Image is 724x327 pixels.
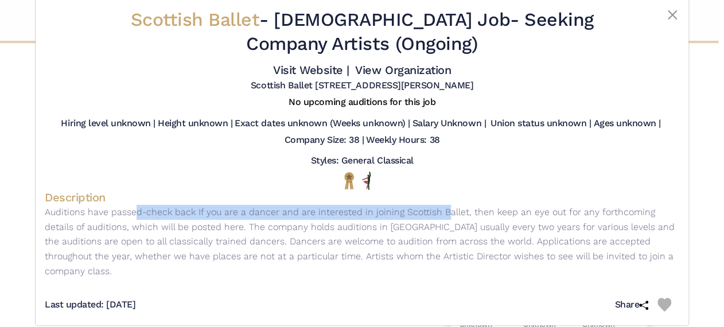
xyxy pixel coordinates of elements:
h5: Exact dates unknown (Weeks unknown) | [235,118,410,130]
h5: Share [614,299,657,311]
h5: Union status unknown | [491,118,591,130]
img: Heart [657,298,671,312]
h5: Hiring level unknown | [61,118,155,130]
h5: Weekly Hours: 38 [366,134,439,146]
span: [DEMOGRAPHIC_DATA] Job [274,9,509,30]
a: Visit Website | [273,63,349,77]
h4: Description [45,190,679,205]
span: Scottish Ballet [130,9,259,30]
h5: Scottish Ballet [STREET_ADDRESS][PERSON_NAME] [251,80,473,92]
p: Auditions have passed-check back If you are a dancer and are interested in joining Scottish Balle... [45,205,679,278]
button: Close [665,8,679,22]
h5: Height unknown | [158,118,232,130]
h5: Styles: General Classical [310,155,413,167]
h5: Salary Unknown | [412,118,485,130]
h5: Last updated: [DATE] [45,299,135,311]
img: National [342,172,356,189]
h5: Company Size: 38 | [285,134,364,146]
h2: - - Seeking Company Artists (Ongoing) [98,8,626,56]
a: View Organization [355,63,451,77]
h5: No upcoming auditions for this job [289,96,435,108]
img: All [362,172,371,190]
h5: Ages unknown | [593,118,660,130]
